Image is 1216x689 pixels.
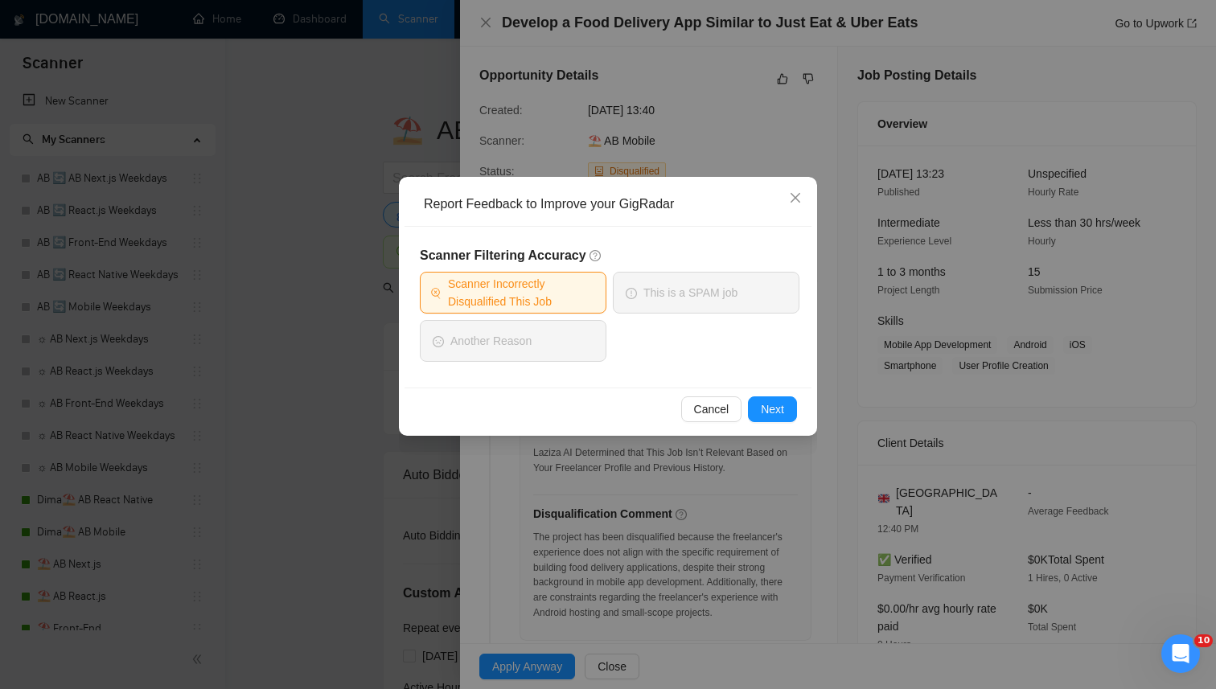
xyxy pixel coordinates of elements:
[1161,634,1200,673] iframe: Intercom live chat
[448,275,596,310] span: Scanner Incorrectly Disqualified This Job
[590,249,602,262] span: question-circle
[789,191,802,204] span: close
[420,272,606,314] button: Scanner Incorrectly Disqualified This Job
[681,396,742,422] button: Cancel
[420,246,799,265] h5: Scanner Filtering Accuracy
[1194,634,1213,647] span: 10
[694,400,729,418] span: Cancel
[761,400,784,418] span: Next
[420,320,606,362] button: frownAnother Reason
[774,177,817,220] button: Close
[748,396,797,422] button: Next
[424,195,803,213] div: Report Feedback to Improve your GigRadar
[613,272,799,314] button: exclamation-circleThis is a SPAM job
